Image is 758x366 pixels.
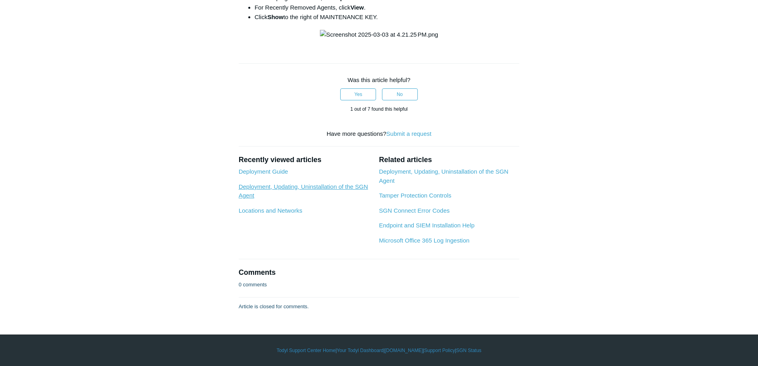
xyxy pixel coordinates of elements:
[386,130,431,137] a: Submit a request
[337,347,383,354] a: Your Todyl Dashboard
[379,237,469,244] a: Microsoft Office 365 Log Ingestion
[239,183,368,199] a: Deployment, Updating, Uninstallation of the SGN Agent
[255,12,520,22] li: Click to the right of MAINTENANCE KEY.
[456,347,481,354] a: SGN Status
[267,14,283,20] strong: Show
[350,106,407,112] span: 1 out of 7 found this helpful
[239,168,288,175] a: Deployment Guide
[379,168,508,184] a: Deployment, Updating, Uninstallation of the SGN Agent
[424,347,455,354] a: Support Policy
[239,129,520,139] div: Have more questions?
[255,3,520,12] li: For Recently Removed Agents, click .
[239,155,371,165] h2: Recently viewed articles
[239,281,267,289] p: 0 comments
[239,303,309,311] p: Article is closed for comments.
[239,267,520,278] h2: Comments
[239,207,302,214] a: Locations and Networks
[379,222,474,229] a: Endpoint and SIEM Installation Help
[320,30,438,39] img: Screenshot 2025-03-03 at 4.21.25 PM.png
[348,76,411,83] span: Was this article helpful?
[379,192,451,199] a: Tamper Protection Controls
[385,347,423,354] a: [DOMAIN_NAME]
[340,88,376,100] button: This article was helpful
[351,4,364,11] strong: View
[379,155,519,165] h2: Related articles
[277,347,335,354] a: Todyl Support Center Home
[382,88,418,100] button: This article was not helpful
[379,207,450,214] a: SGN Connect Error Codes
[148,347,610,354] div: | | | |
